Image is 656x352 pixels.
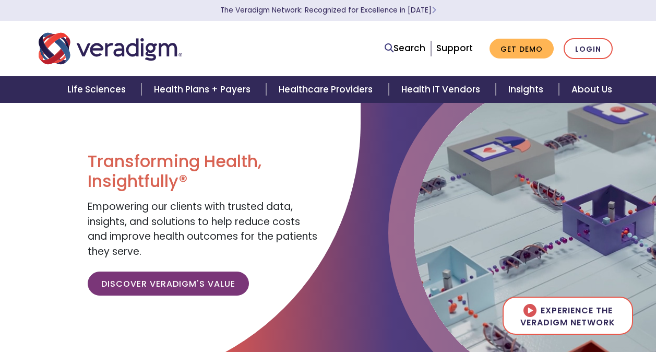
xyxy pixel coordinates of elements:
[220,5,436,15] a: The Veradigm Network: Recognized for Excellence in [DATE]Learn More
[490,39,554,59] a: Get Demo
[432,5,436,15] span: Learn More
[564,38,613,60] a: Login
[141,76,266,103] a: Health Plans + Payers
[389,76,496,103] a: Health IT Vendors
[55,76,141,103] a: Life Sciences
[266,76,388,103] a: Healthcare Providers
[496,76,559,103] a: Insights
[39,31,182,66] img: Veradigm logo
[88,151,320,192] h1: Transforming Health, Insightfully®
[385,41,425,55] a: Search
[88,200,317,259] span: Empowering our clients with trusted data, insights, and solutions to help reduce costs and improv...
[559,76,625,103] a: About Us
[436,42,473,54] a: Support
[88,272,249,296] a: Discover Veradigm's Value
